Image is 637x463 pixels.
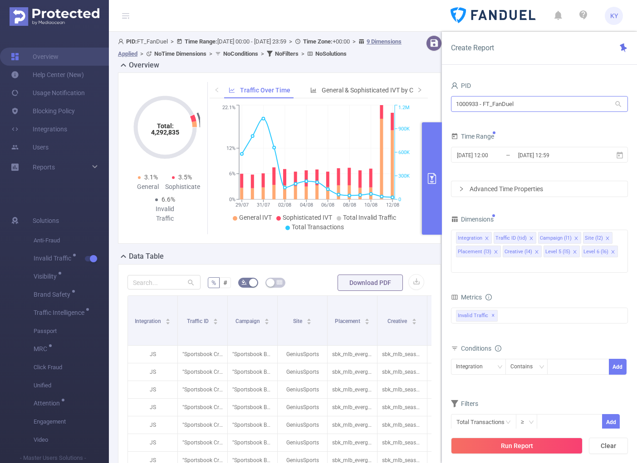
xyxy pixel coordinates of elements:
span: Click Fraud [34,358,109,376]
i: icon: down [529,420,534,426]
h2: Overview [129,60,159,71]
i: icon: caret-up [213,317,218,320]
span: Video [34,431,109,449]
tspan: 04/08 [299,202,313,208]
a: Users [11,138,49,156]
span: % [211,279,216,286]
tspan: Total: [157,122,173,130]
p: sbk_mlb_evergreen-prospecting-banner-TTD-BAU_pa_160x600 [9720475] [328,399,377,416]
i: icon: caret-down [213,321,218,323]
span: 3.1% [144,174,158,181]
div: Sort [364,317,370,323]
i: icon: close [485,236,489,241]
div: Campaign (l1) [540,232,572,244]
div: Sort [264,317,269,323]
i: icon: caret-up [412,317,416,320]
button: Clear [589,438,628,454]
input: Start date [456,149,529,161]
p: GeniusSports [278,346,327,363]
p: "Sportsbook Creative Beta" [27356] [178,346,227,363]
li: Placement (l3) [456,246,501,257]
div: Traffic ID (tid) [495,232,527,244]
img: Protected Media [10,7,99,26]
b: No Time Dimensions [154,50,206,57]
li: Integration [456,232,492,244]
p: GeniusSports [278,399,327,416]
i: icon: line-chart [229,87,235,93]
span: Creative [387,318,408,324]
i: icon: down [539,364,544,371]
span: Passport [34,322,109,340]
span: KY [610,7,618,25]
i: icon: right [459,186,464,192]
b: No Filters [275,50,299,57]
div: Sort [165,317,171,323]
p: sbk_mlb_evergreen-sil-test-prospecting-banner_nj_300x250 [9640675] [328,416,377,434]
button: Add [609,359,627,375]
a: Blocking Policy [11,102,75,120]
span: Engagement [34,413,109,431]
div: Sort [213,317,218,323]
span: Brand Safety [34,291,73,298]
p: JS [128,416,177,434]
span: Solutions [33,212,59,230]
i: icon: caret-down [166,321,171,323]
div: Placement (l3) [458,246,491,258]
span: > [299,50,307,57]
span: Integration [135,318,162,324]
div: Contains [510,359,539,374]
b: Time Range: [185,38,217,45]
li: Creative (l4) [503,246,542,257]
tspan: 900K [398,126,410,132]
p: sbk_mlb_season-dynamic_160x600.zip [4628030] [377,399,427,416]
div: Level 6 (l6) [583,246,608,258]
i: icon: close [611,250,615,255]
button: Run Report [451,438,583,454]
i: icon: info-circle [485,294,492,300]
p: "Sportsbook Creative Beta" [27356] [178,416,227,434]
span: PID [451,82,471,89]
p: GeniusSports [278,416,327,434]
input: End date [517,149,591,161]
i: icon: caret-down [265,321,269,323]
i: icon: table [277,280,282,285]
p: sbk_mlb_evergreen-sil-test-prospecting-banner_va_300x250 [9640683] [328,363,377,381]
i: icon: close [605,236,610,241]
p: "Sportsbook Beta Testing" [280108] [228,399,277,416]
div: Sort [306,317,312,323]
span: > [286,38,295,45]
i: icon: caret-up [166,317,171,320]
a: Overview [11,48,59,66]
p: sbk_mlb_season-dynamic_300x250.zip [4628027] [377,346,427,363]
i: icon: caret-down [365,321,370,323]
span: Unified [34,376,109,395]
p: GeniusSports [278,363,327,381]
span: > [258,50,267,57]
span: General IVT [239,214,272,221]
a: Reports [33,158,55,176]
div: General [131,182,165,192]
span: Traffic Intelligence [34,309,88,316]
p: sbk_mlb_evergreen-sil-test-prospecting-banner_ny_300x250 [9640677] [328,346,377,363]
li: Level 5 (l5) [544,246,580,257]
div: Sort [412,317,417,323]
div: Invalid Traffic [148,204,182,223]
p: sbk_mlb_evergreen-sil-test-prospecting-banner_oh_300x250 [9640679] [328,434,377,451]
i: icon: caret-up [365,317,370,320]
span: Invalid Traffic [456,310,498,322]
p: JS [128,363,177,381]
span: 6.6% [162,196,175,203]
span: Traffic Over Time [240,87,290,94]
span: General & Sophisticated IVT by Category [322,87,435,94]
tspan: 06/08 [321,202,334,208]
span: Total Invalid Traffic [343,214,396,221]
span: Campaign [235,318,261,324]
i: icon: close [573,250,577,255]
p: JS [128,434,177,451]
b: PID: [126,38,137,45]
div: Sophisticated [165,182,199,192]
p: sbk_mlb_season-dynamic_300x250.zip [4628027] [377,434,427,451]
li: Traffic ID (tid) [494,232,536,244]
div: icon: rightAdvanced Time Properties [451,181,627,197]
span: Attention [34,400,63,406]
